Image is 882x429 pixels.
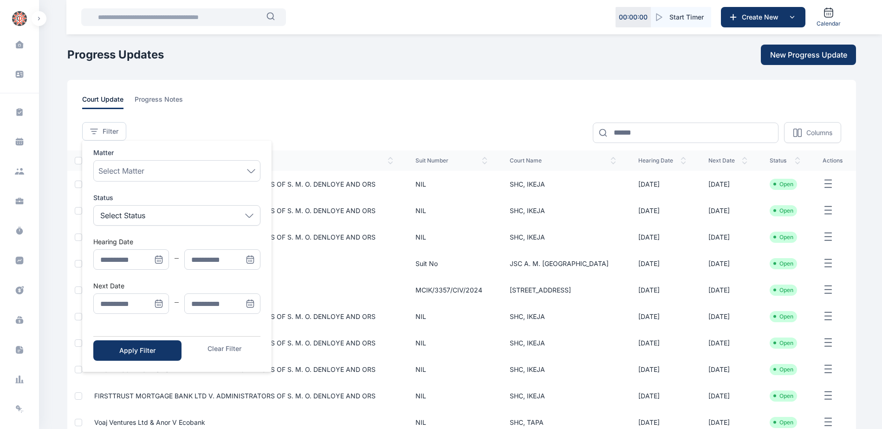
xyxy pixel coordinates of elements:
td: [DATE] [697,224,759,250]
a: FIRSTTRUST MORTGAGE BANK LTD v. ADMINISTRATORS OF S. M. O. DENLOYE AND ORS [94,365,376,373]
span: court update [82,95,123,109]
span: Start Timer [669,13,704,22]
a: progress notes [135,95,194,109]
td: [DATE] [697,250,759,277]
td: [STREET_ADDRESS] [499,277,627,303]
a: court update [82,95,135,109]
td: [DATE] [697,356,759,383]
span: Filter [103,127,118,136]
li: Open [773,234,793,241]
p: Columns [806,128,832,137]
td: [DATE] [627,171,697,197]
li: Open [773,392,793,400]
p: 00 : 00 : 00 [619,13,648,22]
span: Calendar [817,20,841,27]
td: [DATE] [697,330,759,356]
a: FIRSTTRUST MORTGAGE BANK LTD v. ADMINISTRATORS OF S. M. O. DENLOYE AND ORS [94,392,376,400]
td: NIL [404,383,499,409]
td: [DATE] [697,171,759,197]
td: NIL [404,356,499,383]
td: Suit no [404,250,499,277]
a: Voaj Ventures Ltd & Anor V Ecobank [94,418,205,426]
td: SHC, IKEJA [499,303,627,330]
li: Open [773,181,793,188]
span: actions [823,157,845,164]
span: progress notes [135,95,183,109]
td: [DATE] [627,277,697,303]
td: SHC, IKEJA [499,224,627,250]
td: [DATE] [627,197,697,224]
td: [DATE] [627,383,697,409]
td: SHC, IKEJA [499,356,627,383]
span: court name [510,157,616,164]
li: Open [773,339,793,347]
span: hearing date [638,157,686,164]
span: Matter [93,148,114,157]
td: [DATE] [627,330,697,356]
span: status [770,157,800,164]
button: Create New [721,7,805,27]
td: MCIK/3357/CIV/2024 [404,277,499,303]
span: suit number [415,157,487,164]
td: [DATE] [627,224,697,250]
td: SHC, IKEJA [499,383,627,409]
td: [DATE] [697,303,759,330]
button: Filter [82,122,126,141]
label: Hearing Date [93,238,133,246]
td: [DATE] [627,303,697,330]
button: Apply Filter [93,340,182,361]
td: SHC, IKEJA [499,330,627,356]
button: Clear Filter [189,344,260,353]
p: Select Status [100,210,145,221]
li: Open [773,419,793,426]
td: NIL [404,330,499,356]
li: Open [773,260,793,267]
span: next date [708,157,747,164]
td: JSC A. M. [GEOGRAPHIC_DATA] [499,250,627,277]
div: Apply Filter [108,346,167,355]
td: SHC, IKEJA [499,171,627,197]
td: [DATE] [697,383,759,409]
label: Next Date [93,282,124,290]
td: [DATE] [697,197,759,224]
h1: Progress Updates [67,47,164,62]
li: Open [773,366,793,373]
span: Create New [738,13,786,22]
label: Status [93,193,260,202]
li: Open [773,207,793,214]
td: SHC, IKEJA [499,197,627,224]
li: Open [773,313,793,320]
td: [DATE] [627,356,697,383]
td: NIL [404,303,499,330]
button: Columns [784,122,841,143]
ul: Menu [82,141,272,372]
button: Start Timer [651,7,711,27]
span: Select Matter [98,165,144,176]
td: NIL [404,224,499,250]
button: New Progress Update [761,45,856,65]
td: NIL [404,171,499,197]
li: Open [773,286,793,294]
a: Calendar [813,3,844,31]
td: [DATE] [627,250,697,277]
span: New Progress Update [770,49,847,60]
td: NIL [404,197,499,224]
td: [DATE] [697,277,759,303]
